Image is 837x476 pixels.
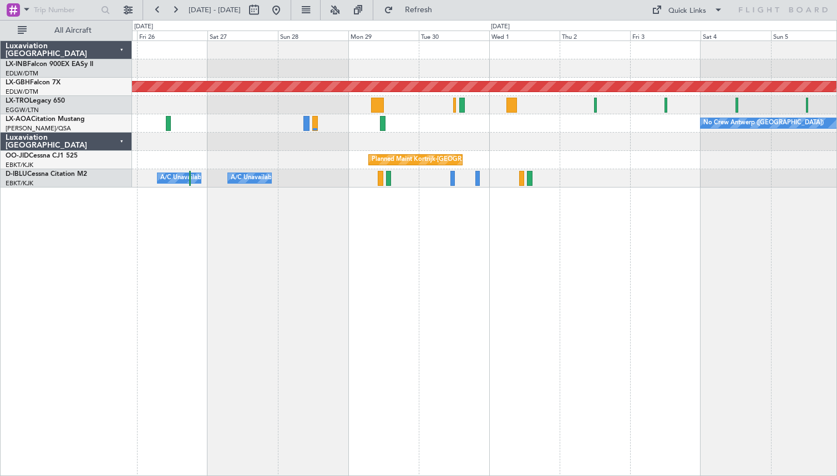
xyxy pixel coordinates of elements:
a: D-IBLUCessna Citation M2 [6,171,87,178]
a: LX-AOACitation Mustang [6,116,85,123]
a: EBKT/KJK [6,179,33,188]
button: All Aircraft [12,22,120,39]
div: Planned Maint Kortrijk-[GEOGRAPHIC_DATA] [372,151,501,168]
div: A/C Unavailable [GEOGRAPHIC_DATA]-[GEOGRAPHIC_DATA] [231,170,408,186]
button: Quick Links [646,1,728,19]
span: D-IBLU [6,171,27,178]
div: [DATE] [134,22,153,32]
a: LX-INBFalcon 900EX EASy II [6,61,93,68]
div: Mon 29 [348,31,419,40]
a: EDLW/DTM [6,88,38,96]
a: EBKT/KJK [6,161,33,169]
div: Fri 3 [630,31,701,40]
div: Sat 27 [207,31,278,40]
span: LX-INB [6,61,27,68]
span: LX-GBH [6,79,30,86]
div: Quick Links [668,6,706,17]
a: EGGW/LTN [6,106,39,114]
div: Wed 1 [489,31,560,40]
span: OO-JID [6,153,29,159]
span: [DATE] - [DATE] [189,5,241,15]
span: Refresh [395,6,442,14]
div: Fri 26 [137,31,207,40]
div: Tue 30 [419,31,489,40]
span: LX-AOA [6,116,31,123]
div: A/C Unavailable [GEOGRAPHIC_DATA] ([GEOGRAPHIC_DATA] National) [160,170,367,186]
div: Thu 2 [560,31,630,40]
button: Refresh [379,1,445,19]
div: Sun 28 [278,31,348,40]
input: Trip Number [34,2,98,18]
div: No Crew Antwerp ([GEOGRAPHIC_DATA]) [703,115,824,131]
span: All Aircraft [29,27,117,34]
a: LX-GBHFalcon 7X [6,79,60,86]
div: Sat 4 [701,31,771,40]
div: [DATE] [491,22,510,32]
a: OO-JIDCessna CJ1 525 [6,153,78,159]
a: LX-TROLegacy 650 [6,98,65,104]
span: LX-TRO [6,98,29,104]
a: EDLW/DTM [6,69,38,78]
a: [PERSON_NAME]/QSA [6,124,71,133]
